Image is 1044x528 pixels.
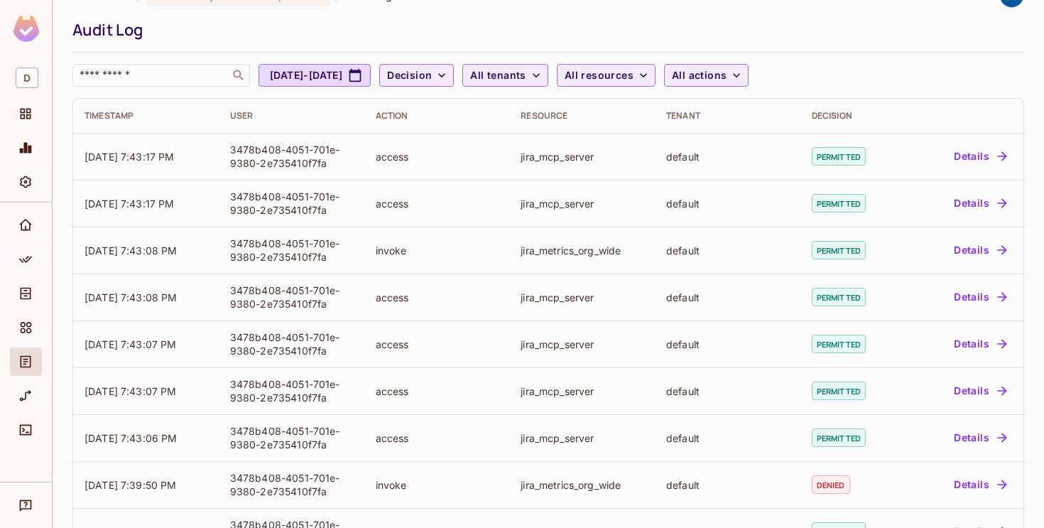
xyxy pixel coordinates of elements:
div: access [376,384,499,398]
div: Audit Log [10,347,42,376]
span: permitted [812,382,866,400]
div: access [376,431,499,445]
div: default [666,291,789,304]
div: Resource [521,110,643,122]
div: access [376,291,499,304]
span: [DATE] 7:39:50 PM [85,479,177,491]
div: Timestamp [85,110,207,122]
div: Directory [10,279,42,308]
span: permitted [812,194,866,212]
div: URL Mapping [10,382,42,410]
div: default [666,197,789,210]
div: default [666,478,789,492]
span: permitted [812,288,866,306]
div: 3478b408-4051-701e-9380-2e735410f7fa [230,284,353,311]
div: Help & Updates [10,491,42,519]
div: 3478b408-4051-701e-9380-2e735410f7fa [230,143,353,170]
div: 3478b408-4051-701e-9380-2e735410f7fa [230,377,353,404]
div: jira_mcp_server [521,150,643,163]
span: D [16,68,38,88]
button: Details [948,145,1012,168]
span: [DATE] 7:43:08 PM [85,244,178,257]
div: 3478b408-4051-701e-9380-2e735410f7fa [230,190,353,217]
div: Policy [10,245,42,274]
div: 3478b408-4051-701e-9380-2e735410f7fa [230,330,353,357]
button: Details [948,379,1012,402]
button: Details [948,333,1012,355]
div: jira_mcp_server [521,197,643,210]
div: Decision [812,110,894,122]
div: jira_metrics_org_wide [521,244,643,257]
button: All resources [557,64,656,87]
span: All actions [672,67,727,85]
div: Projects [10,99,42,128]
button: Details [948,426,1012,449]
span: denied [812,475,850,494]
button: [DATE]-[DATE] [259,64,371,87]
div: jira_mcp_server [521,291,643,304]
div: default [666,150,789,163]
div: Tenant [666,110,789,122]
div: jira_metrics_org_wide [521,478,643,492]
span: All tenants [470,67,526,85]
button: All actions [664,64,749,87]
span: [DATE] 7:43:06 PM [85,432,178,444]
div: Elements [10,313,42,342]
div: jira_mcp_server [521,384,643,398]
div: default [666,384,789,398]
button: All tenants [462,64,548,87]
div: Connect [10,416,42,444]
button: Details [948,286,1012,308]
div: invoke [376,244,499,257]
div: User [230,110,353,122]
button: Details [948,239,1012,262]
div: 3478b408-4051-701e-9380-2e735410f7fa [230,237,353,264]
div: access [376,150,499,163]
div: default [666,431,789,445]
div: jira_mcp_server [521,431,643,445]
span: [DATE] 7:43:08 PM [85,291,178,303]
div: default [666,244,789,257]
div: access [376,338,499,351]
div: jira_mcp_server [521,338,643,351]
span: [DATE] 7:43:17 PM [85,151,175,163]
span: [DATE] 7:43:07 PM [85,385,177,397]
div: invoke [376,478,499,492]
button: Details [948,192,1012,215]
div: Workspace: drund [10,62,42,94]
div: Settings [10,168,42,196]
div: 3478b408-4051-701e-9380-2e735410f7fa [230,424,353,451]
span: permitted [812,335,866,353]
div: Action [376,110,499,122]
img: SReyMgAAAABJRU5ErkJggg== [13,16,39,42]
span: [DATE] 7:43:17 PM [85,198,175,210]
div: default [666,338,789,351]
span: [DATE] 7:43:07 PM [85,338,177,350]
div: Home [10,211,42,239]
button: Details [948,473,1012,496]
div: Audit Log [72,19,1017,41]
span: permitted [812,241,866,259]
span: All resources [565,67,634,85]
button: Decision [379,64,454,87]
div: access [376,197,499,210]
span: Decision [387,67,432,85]
span: permitted [812,147,866,166]
div: 3478b408-4051-701e-9380-2e735410f7fa [230,471,353,498]
span: permitted [812,429,866,447]
div: Monitoring [10,134,42,162]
